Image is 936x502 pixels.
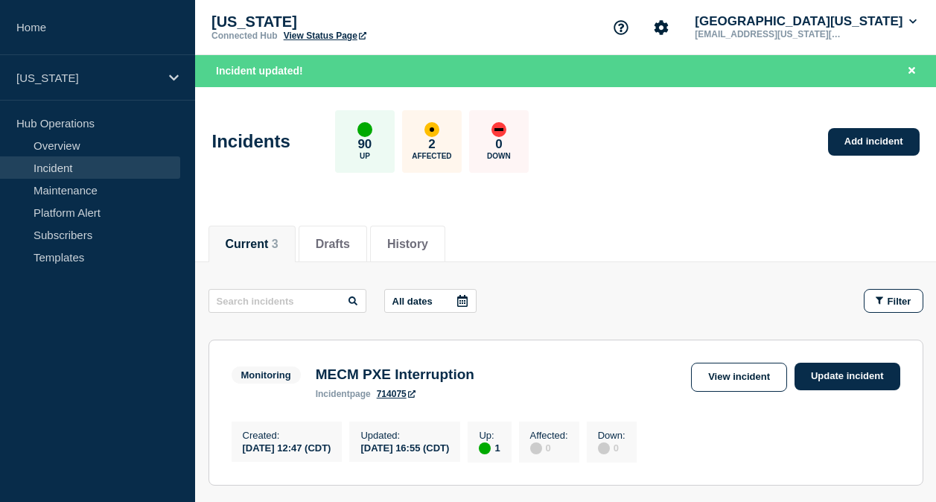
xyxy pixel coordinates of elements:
[487,152,511,160] p: Down
[357,122,372,137] div: up
[864,289,923,313] button: Filter
[211,13,509,31] p: [US_STATE]
[412,152,451,160] p: Affected
[795,363,900,390] a: Update incident
[212,131,290,152] h1: Incidents
[598,441,625,454] div: 0
[479,430,500,441] p: Up :
[888,296,911,307] span: Filter
[357,137,372,152] p: 90
[479,441,500,454] div: 1
[316,389,350,399] span: incident
[272,238,278,250] span: 3
[530,442,542,454] div: disabled
[605,12,637,43] button: Support
[208,289,366,313] input: Search incidents
[495,137,502,152] p: 0
[530,430,568,441] p: Affected :
[360,152,370,160] p: Up
[392,296,433,307] p: All dates
[284,31,366,41] a: View Status Page
[428,137,435,152] p: 2
[243,441,331,454] div: [DATE] 12:47 (CDT)
[387,238,428,251] button: History
[479,442,491,454] div: up
[691,363,787,392] a: View incident
[598,442,610,454] div: disabled
[226,238,278,251] button: Current 3
[902,63,921,80] button: Close banner
[216,65,303,77] span: Incident updated!
[828,128,920,156] a: Add incident
[316,366,474,383] h3: MECM PXE Interruption
[377,389,416,399] a: 714075
[384,289,477,313] button: All dates
[316,238,350,251] button: Drafts
[692,29,847,39] p: [EMAIL_ADDRESS][US_STATE][DOMAIN_NAME]
[243,430,331,441] p: Created :
[598,430,625,441] p: Down :
[646,12,677,43] button: Account settings
[692,14,920,29] button: [GEOGRAPHIC_DATA][US_STATE]
[424,122,439,137] div: affected
[530,441,568,454] div: 0
[491,122,506,137] div: down
[316,389,371,399] p: page
[211,31,278,41] p: Connected Hub
[360,430,449,441] p: Updated :
[16,72,159,84] p: [US_STATE]
[360,441,449,454] div: [DATE] 16:55 (CDT)
[232,366,301,384] span: Monitoring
